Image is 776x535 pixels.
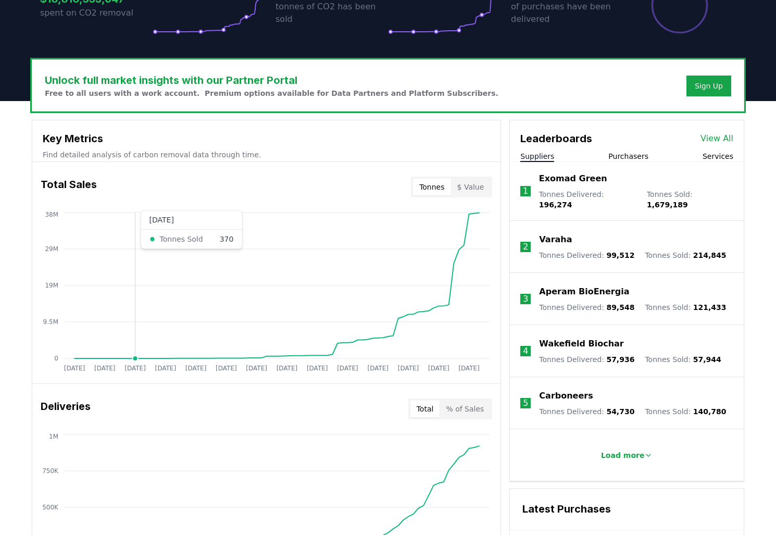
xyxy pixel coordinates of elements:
[185,365,207,372] tspan: [DATE]
[277,365,298,372] tspan: [DATE]
[43,318,58,326] tspan: 9.5M
[522,501,731,517] h3: Latest Purchases
[539,406,634,417] p: Tonnes Delivered :
[124,365,146,372] tspan: [DATE]
[647,189,733,210] p: Tonnes Sold :
[695,81,723,91] a: Sign Up
[693,251,727,259] span: 214,845
[539,172,607,185] a: Exomad Green
[606,407,634,416] span: 54,730
[520,151,554,161] button: Suppliers
[693,355,721,364] span: 57,944
[539,338,623,350] a: Wakefield Biochar
[511,1,623,26] p: of purchases have been delivered
[45,88,498,98] p: Free to all users with a work account. Premium options available for Data Partners and Platform S...
[45,72,498,88] h3: Unlock full market insights with our Partner Portal
[155,365,177,372] tspan: [DATE]
[367,365,389,372] tspan: [DATE]
[703,151,733,161] button: Services
[645,406,726,417] p: Tonnes Sold :
[40,7,153,19] p: spent on CO2 removal
[337,365,358,372] tspan: [DATE]
[606,251,634,259] span: 99,512
[523,345,528,357] p: 4
[42,467,59,475] tspan: 750K
[700,132,733,145] a: View All
[539,354,634,365] p: Tonnes Delivered :
[601,450,645,461] p: Load more
[539,233,572,246] a: Varaha
[539,285,629,298] a: Aperam BioEnergia
[539,302,634,313] p: Tonnes Delivered :
[523,397,528,409] p: 5
[216,365,237,372] tspan: [DATE]
[41,399,91,419] h3: Deliveries
[539,189,636,210] p: Tonnes Delivered :
[451,179,491,195] button: $ Value
[43,150,490,160] p: Find detailed analysis of carbon removal data through time.
[523,185,528,197] p: 1
[606,303,634,312] span: 89,548
[458,365,480,372] tspan: [DATE]
[606,355,634,364] span: 57,936
[608,151,648,161] button: Purchasers
[523,241,528,253] p: 2
[539,390,593,402] a: Carboneers
[693,303,727,312] span: 121,433
[539,201,572,209] span: 196,274
[645,354,721,365] p: Tonnes Sold :
[520,131,592,146] h3: Leaderboards
[94,365,116,372] tspan: [DATE]
[593,445,661,466] button: Load more
[45,282,58,289] tspan: 19M
[307,365,328,372] tspan: [DATE]
[523,293,528,305] p: 3
[539,250,634,260] p: Tonnes Delivered :
[440,401,490,417] button: % of Sales
[64,365,85,372] tspan: [DATE]
[398,365,419,372] tspan: [DATE]
[645,250,726,260] p: Tonnes Sold :
[45,245,58,253] tspan: 29M
[49,433,58,440] tspan: 1M
[686,76,731,96] button: Sign Up
[276,1,388,26] p: tonnes of CO2 has been sold
[410,401,440,417] button: Total
[645,302,726,313] p: Tonnes Sold :
[413,179,450,195] button: Tonnes
[647,201,688,209] span: 1,679,189
[41,177,97,197] h3: Total Sales
[246,365,267,372] tspan: [DATE]
[42,504,59,511] tspan: 500K
[428,365,449,372] tspan: [DATE]
[43,131,490,146] h3: Key Metrics
[54,355,58,362] tspan: 0
[45,211,58,218] tspan: 38M
[693,407,727,416] span: 140,780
